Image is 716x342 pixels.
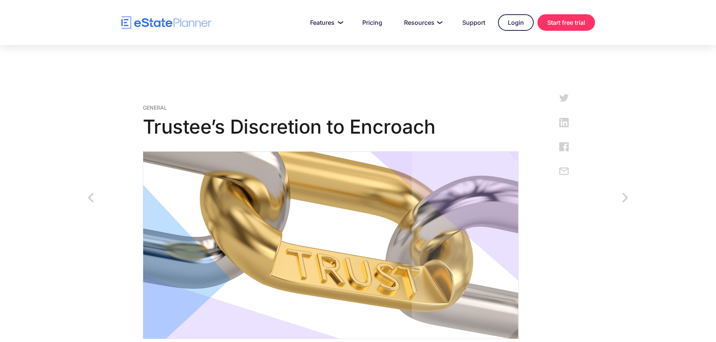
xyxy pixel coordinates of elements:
a: Start free trial [537,14,595,31]
a: Features [301,15,350,30]
a: Resources [395,15,450,30]
h1: Trustee’s Discretion to Encroach [143,115,519,138]
a: Pricing [353,15,391,30]
a: Login [498,14,534,31]
div: General [143,104,519,111]
a: home [121,16,212,29]
a: Support [453,15,494,30]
